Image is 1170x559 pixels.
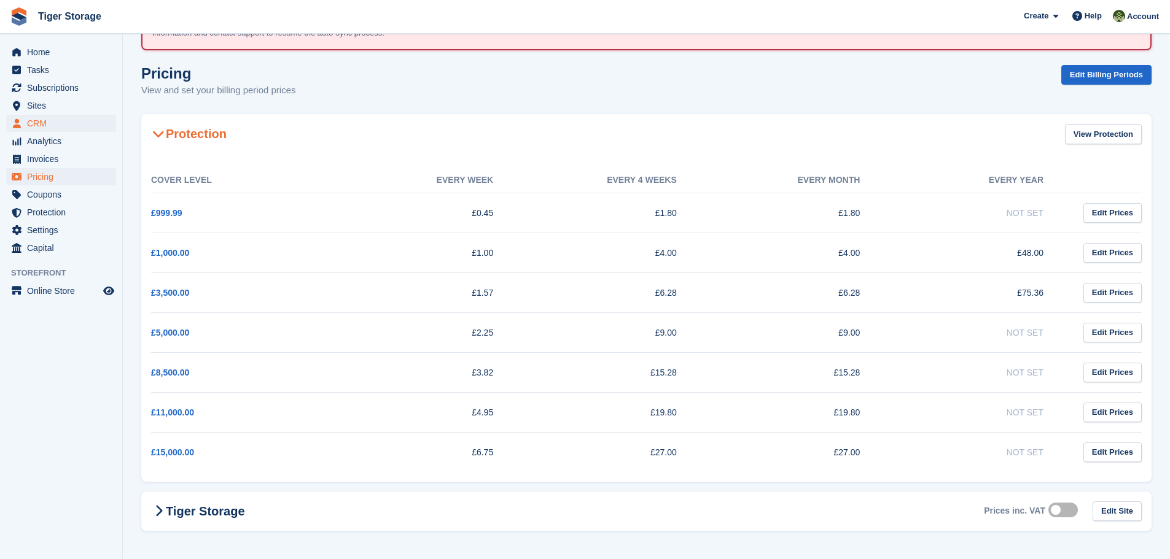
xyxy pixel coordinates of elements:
[6,133,116,150] a: menu
[10,7,28,26] img: stora-icon-8386f47178a22dfd0bd8f6a31ec36ba5ce8667c1dd55bd0f319d3a0aa187defe.svg
[1083,243,1142,263] a: Edit Prices
[518,168,701,193] th: Every 4 weeks
[27,61,101,79] span: Tasks
[884,272,1068,312] td: £75.36
[27,150,101,168] span: Invoices
[335,168,518,193] th: Every week
[518,312,701,352] td: £9.00
[27,204,101,221] span: Protection
[27,97,101,114] span: Sites
[518,352,701,392] td: £15.28
[6,150,116,168] a: menu
[6,115,116,132] a: menu
[6,186,116,203] a: menu
[335,193,518,233] td: £0.45
[27,115,101,132] span: CRM
[27,133,101,150] span: Analytics
[151,248,189,258] a: £1,000.00
[151,447,194,457] a: £15,000.00
[11,267,122,279] span: Storefront
[6,61,116,79] a: menu
[101,283,116,298] a: Preview store
[1083,403,1142,423] a: Edit Prices
[33,6,106,26] a: Tiger Storage
[27,186,101,203] span: Coupons
[1024,10,1048,22] span: Create
[984,506,1045,516] div: Prices inc. VAT
[6,79,116,96] a: menu
[518,233,701,272] td: £4.00
[6,97,116,114] a: menu
[6,282,116,299] a: menu
[27,239,101,256] span: Capital
[1083,323,1142,343] a: Edit Prices
[884,392,1068,432] td: Not Set
[1093,501,1142,522] a: Edit Site
[335,312,518,352] td: £2.25
[151,208,182,218] a: £999.99
[701,352,885,392] td: £15.28
[6,44,116,61] a: menu
[884,352,1068,392] td: Not Set
[27,168,101,185] span: Pricing
[701,233,885,272] td: £4.00
[6,222,116,239] a: menu
[27,44,101,61] span: Home
[701,432,885,472] td: £27.00
[27,282,101,299] span: Online Store
[518,193,701,233] td: £1.80
[151,328,189,337] a: £5,000.00
[701,272,885,312] td: £6.28
[1083,363,1142,383] a: Edit Prices
[518,272,701,312] td: £6.28
[701,312,885,352] td: £9.00
[701,168,885,193] th: Every month
[335,233,518,272] td: £1.00
[518,432,701,472] td: £27.00
[1083,203,1142,223] a: Edit Prices
[335,432,518,472] td: £6.75
[701,193,885,233] td: £1.80
[1083,283,1142,303] a: Edit Prices
[884,193,1068,233] td: Not Set
[151,407,194,417] a: £11,000.00
[884,432,1068,472] td: Not Set
[6,204,116,221] a: menu
[335,392,518,432] td: £4.95
[27,79,101,96] span: Subscriptions
[1065,124,1142,144] a: View Protection
[141,65,296,82] h1: Pricing
[151,368,189,377] a: £8,500.00
[141,83,296,98] p: View and set your billing period prices
[27,222,101,239] span: Settings
[1061,65,1152,85] a: Edit Billing Periods
[151,126,227,141] h2: Protection
[1127,10,1159,23] span: Account
[884,312,1068,352] td: Not Set
[151,504,245,519] h2: Tiger Storage
[701,392,885,432] td: £19.80
[6,239,116,256] a: menu
[335,272,518,312] td: £1.57
[335,352,518,392] td: £3.82
[1085,10,1102,22] span: Help
[6,168,116,185] a: menu
[1083,442,1142,463] a: Edit Prices
[518,392,701,432] td: £19.80
[151,288,189,298] a: £3,500.00
[884,168,1068,193] th: Every year
[884,233,1068,272] td: £48.00
[151,168,335,193] th: Cover Level
[1113,10,1125,22] img: Matthew Ellwood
